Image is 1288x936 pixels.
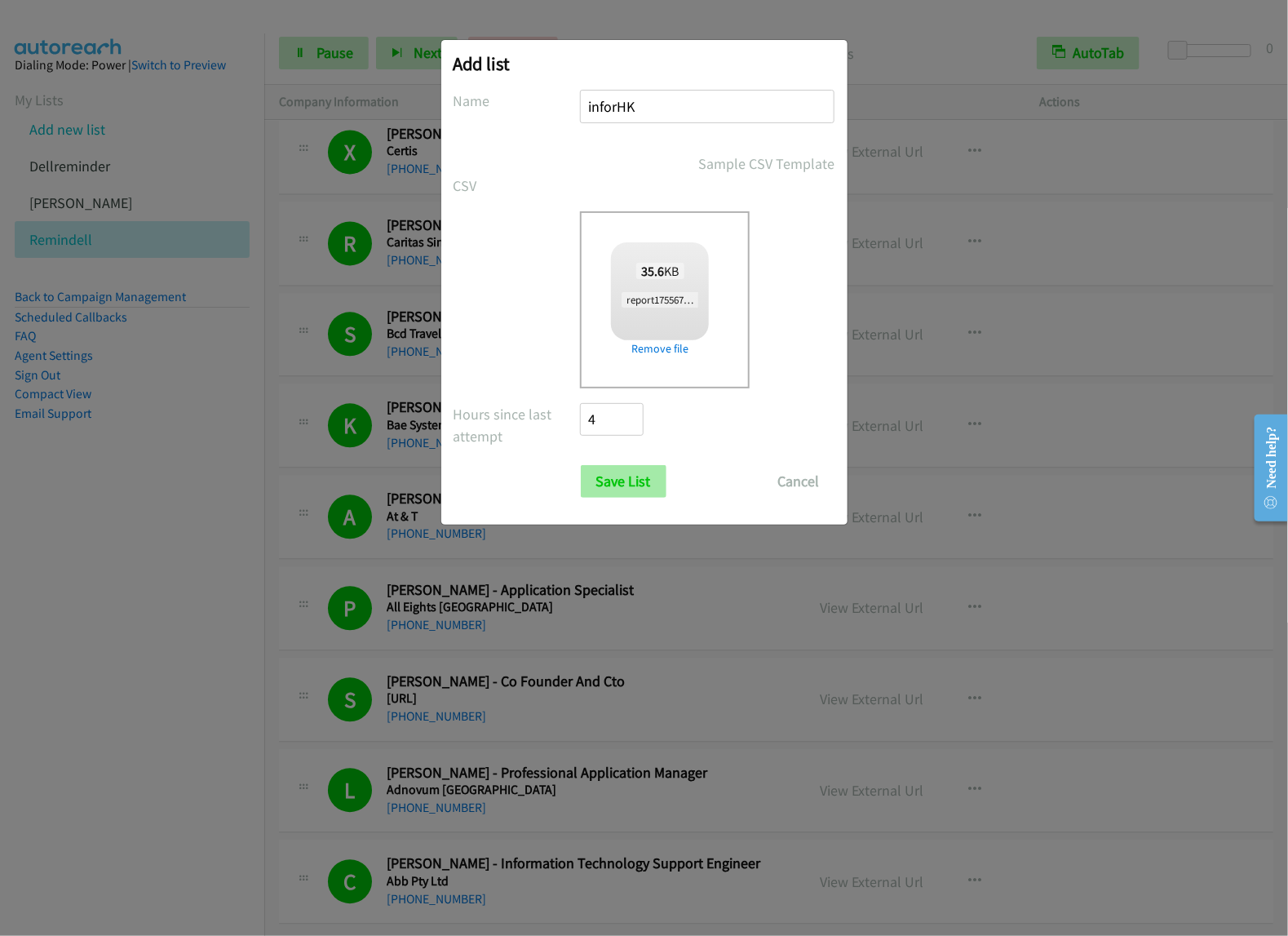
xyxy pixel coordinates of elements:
[622,292,739,308] span: report1755676002905.csv
[763,465,835,498] button: Cancel
[454,52,835,75] h2: Add list
[454,175,581,197] label: CSV
[454,403,581,447] label: Hours since last attempt
[636,263,684,279] span: KB
[641,263,664,279] strong: 35.6
[699,153,835,175] a: Sample CSV Template
[611,340,709,357] a: Remove file
[1242,401,1288,535] iframe: Resource Center
[581,465,666,498] input: Save List
[454,90,581,112] label: Name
